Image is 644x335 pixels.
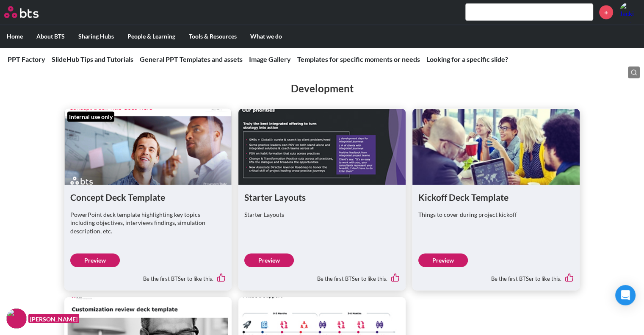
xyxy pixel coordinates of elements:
[297,55,420,63] a: Templates for specific moments or needs
[426,55,508,63] a: Looking for a specific slide?
[418,210,574,219] p: Things to cover during project kickoff
[30,25,72,47] label: About BTS
[244,191,400,203] h1: Starter Layouts
[4,6,39,18] img: BTS Logo
[418,267,574,285] div: Be the first BTSer to like this.
[244,254,294,267] a: Preview
[28,314,79,324] figcaption: [PERSON_NAME]
[4,6,54,18] a: Go home
[140,55,243,63] a: General PPT Templates and assets
[244,267,400,285] div: Be the first BTSer to like this.
[70,254,120,267] a: Preview
[418,191,574,203] h1: Kickoff Deck Template
[619,2,640,22] img: Jacki Massaro
[72,25,121,47] label: Sharing Hubs
[249,55,291,63] a: Image Gallery
[599,6,613,19] a: +
[619,2,640,22] a: Profile
[243,25,289,47] label: What we do
[121,25,182,47] label: People & Learning
[70,210,226,235] p: PowerPoint deck template highlighting key topics including objectives, interviews findings, simul...
[182,25,243,47] label: Tools & Resources
[67,112,114,122] div: Internal use only
[615,285,636,305] div: Open Intercom Messenger
[52,55,133,63] a: SlideHub Tips and Tutorials
[6,308,27,329] img: F
[70,267,226,285] div: Be the first BTSer to like this.
[244,210,400,219] p: Starter Layouts
[418,254,468,267] a: Preview
[70,191,226,203] h1: Concept Deck Template
[8,55,45,63] a: PPT Factory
